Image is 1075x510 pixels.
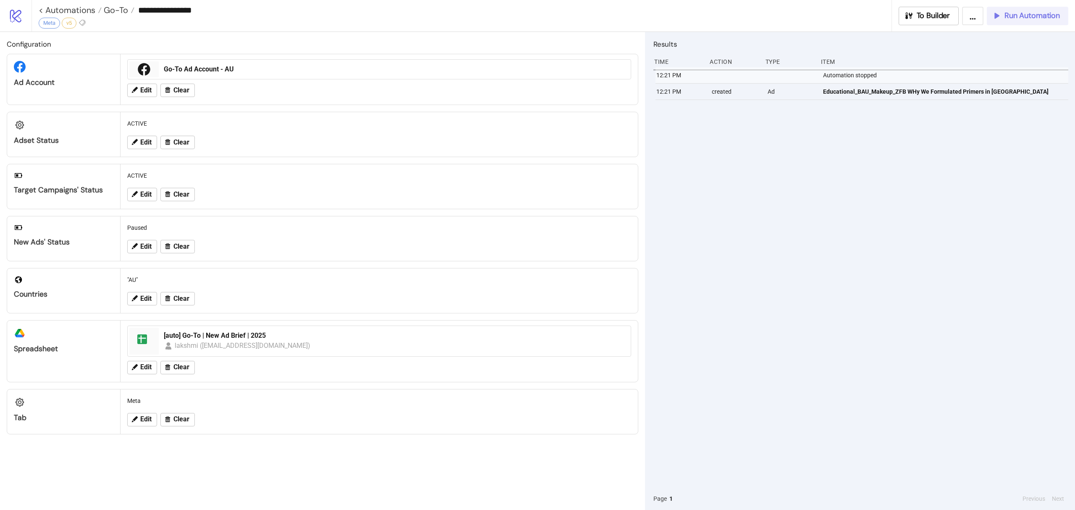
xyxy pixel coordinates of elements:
[173,415,189,423] span: Clear
[899,7,959,25] button: To Builder
[102,6,134,14] a: Go-To
[173,139,189,146] span: Clear
[709,54,758,70] div: Action
[140,363,152,371] span: Edit
[14,136,113,145] div: Adset Status
[140,415,152,423] span: Edit
[820,54,1068,70] div: Item
[124,272,635,288] div: "AU"
[653,39,1068,50] h2: Results
[127,136,157,149] button: Edit
[39,6,102,14] a: < Automations
[173,87,189,94] span: Clear
[173,363,189,371] span: Clear
[127,361,157,374] button: Edit
[667,494,675,503] button: 1
[7,39,638,50] h2: Configuration
[124,116,635,131] div: ACTIVE
[823,87,1049,96] span: Educational_BAU_Makeup_ZFB WHy We Formulated Primers in [GEOGRAPHIC_DATA]
[102,5,128,16] span: Go-To
[14,78,113,87] div: Ad Account
[14,237,113,247] div: New Ads' Status
[1049,494,1067,503] button: Next
[653,494,667,503] span: Page
[653,54,703,70] div: Time
[765,54,814,70] div: Type
[127,188,157,201] button: Edit
[140,191,152,198] span: Edit
[160,361,195,374] button: Clear
[164,65,626,74] div: Go-To Ad Account - AU
[140,295,152,302] span: Edit
[140,87,152,94] span: Edit
[127,240,157,253] button: Edit
[140,139,152,146] span: Edit
[124,168,635,184] div: ACTIVE
[173,295,189,302] span: Clear
[173,191,189,198] span: Clear
[124,393,635,409] div: Meta
[14,344,113,354] div: Spreadsheet
[127,84,157,97] button: Edit
[711,84,760,100] div: created
[14,413,113,423] div: Tab
[173,243,189,250] span: Clear
[1020,494,1048,503] button: Previous
[127,292,157,305] button: Edit
[14,289,113,299] div: Countries
[767,84,816,100] div: Ad
[62,18,76,29] div: v5
[160,188,195,201] button: Clear
[160,413,195,426] button: Clear
[124,220,635,236] div: Paused
[140,243,152,250] span: Edit
[160,292,195,305] button: Clear
[655,67,705,83] div: 12:21 PM
[655,84,705,100] div: 12:21 PM
[164,331,626,340] div: [auto] Go-To | New Ad Brief | 2025
[917,11,950,21] span: To Builder
[987,7,1068,25] button: Run Automation
[962,7,983,25] button: ...
[127,413,157,426] button: Edit
[14,185,113,195] div: Target Campaigns' Status
[175,340,311,351] div: lakshmi ([EMAIL_ADDRESS][DOMAIN_NAME])
[823,84,1065,100] a: Educational_BAU_Makeup_ZFB WHy We Formulated Primers in [GEOGRAPHIC_DATA]
[160,240,195,253] button: Clear
[160,84,195,97] button: Clear
[1004,11,1060,21] span: Run Automation
[39,18,60,29] div: Meta
[822,67,1070,83] div: Automation stopped
[160,136,195,149] button: Clear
